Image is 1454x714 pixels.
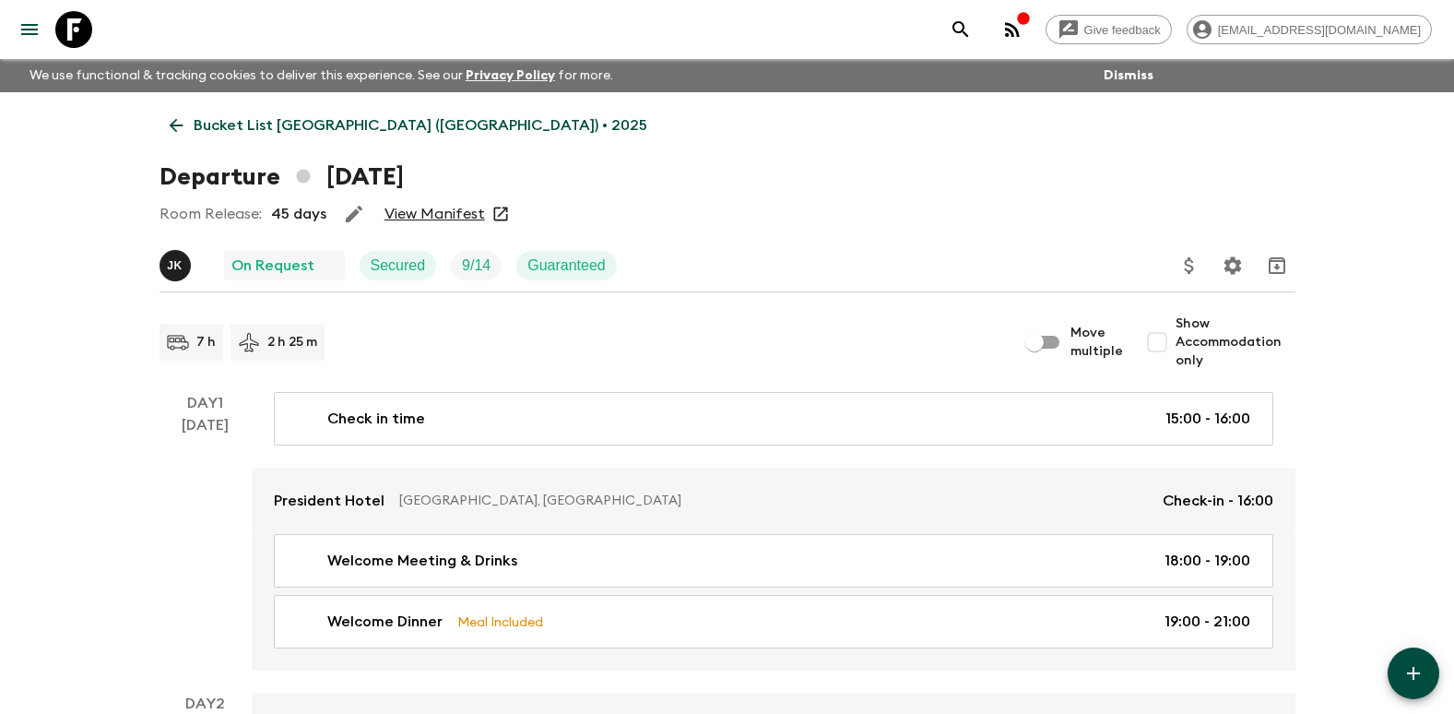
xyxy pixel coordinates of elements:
p: We use functional & tracking cookies to deliver this experience. See our for more. [22,59,621,92]
p: Day 1 [160,392,252,414]
button: Settings [1214,247,1251,284]
div: [EMAIL_ADDRESS][DOMAIN_NAME] [1187,15,1432,44]
div: Secured [360,251,437,280]
p: 9 / 14 [462,255,491,277]
h1: Departure [DATE] [160,159,404,196]
p: Check-in - 16:00 [1163,490,1273,512]
p: J K [167,258,183,273]
a: View Manifest [384,205,485,223]
button: menu [11,11,48,48]
p: President Hotel [274,490,384,512]
a: Privacy Policy [466,69,555,82]
button: search adventures [942,11,979,48]
p: Bucket List [GEOGRAPHIC_DATA] ([GEOGRAPHIC_DATA]) • 2025 [194,114,647,137]
p: 45 days [271,203,326,225]
button: Archive (Completed, Cancelled or Unsynced Departures only) [1259,247,1295,284]
p: Guaranteed [527,255,606,277]
p: [GEOGRAPHIC_DATA], [GEOGRAPHIC_DATA] [399,492,1148,510]
a: Give feedback [1046,15,1172,44]
span: Move multiple [1070,324,1124,361]
p: Room Release: [160,203,262,225]
button: Dismiss [1099,63,1158,89]
a: Check in time15:00 - 16:00 [274,392,1273,446]
a: Welcome DinnerMeal Included19:00 - 21:00 [274,595,1273,649]
p: 15:00 - 16:00 [1165,408,1250,430]
p: 18:00 - 19:00 [1164,550,1250,572]
p: On Request [231,255,314,277]
span: Give feedback [1074,23,1171,37]
p: Secured [371,255,426,277]
span: Jamie Keenan [160,256,195,270]
p: 2 h 25 m [267,333,317,351]
a: President Hotel[GEOGRAPHIC_DATA], [GEOGRAPHIC_DATA]Check-in - 16:00 [252,468,1295,534]
button: JK [160,250,195,281]
button: Update Price, Early Bird Discount and Costs [1171,247,1208,284]
a: Bucket List [GEOGRAPHIC_DATA] ([GEOGRAPHIC_DATA]) • 2025 [160,107,657,144]
p: Welcome Meeting & Drinks [327,550,517,572]
p: 7 h [196,333,216,351]
span: Show Accommodation only [1176,315,1295,370]
p: Check in time [327,408,425,430]
p: Meal Included [457,612,543,632]
span: [EMAIL_ADDRESS][DOMAIN_NAME] [1208,23,1431,37]
p: Welcome Dinner [327,611,443,633]
div: Trip Fill [451,251,502,280]
p: 19:00 - 21:00 [1164,611,1250,633]
div: [DATE] [182,414,229,671]
a: Welcome Meeting & Drinks18:00 - 19:00 [274,534,1273,588]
